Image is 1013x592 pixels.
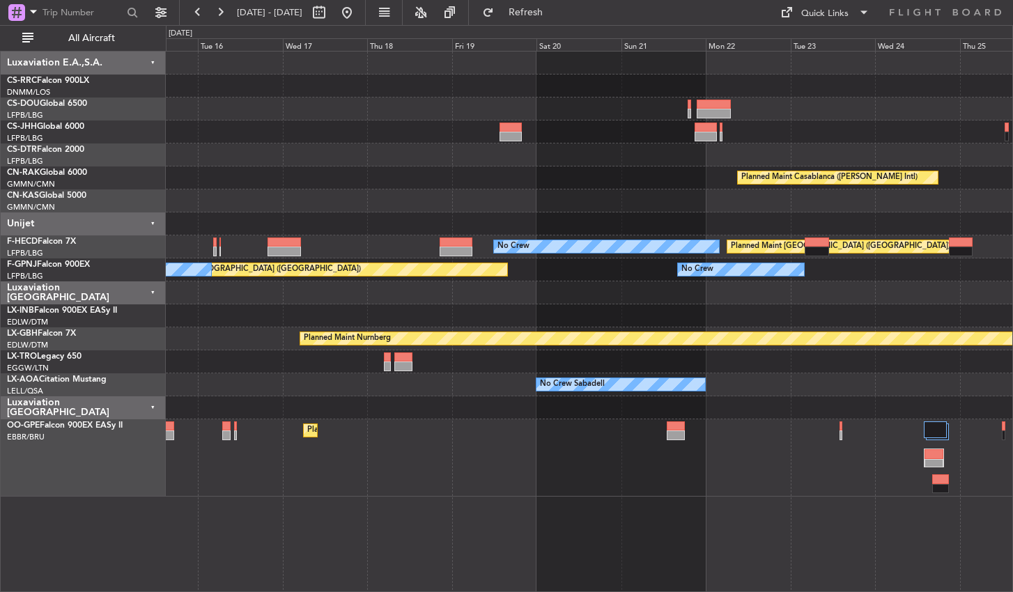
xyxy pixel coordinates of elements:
a: LX-INBFalcon 900EX EASy II [7,306,117,315]
a: CN-KASGlobal 5000 [7,192,86,200]
div: Tue 16 [198,38,283,51]
div: Planned Maint [GEOGRAPHIC_DATA] ([GEOGRAPHIC_DATA]) [731,236,950,257]
a: CS-DOUGlobal 6500 [7,100,87,108]
span: F-GPNJ [7,260,37,269]
a: GMMN/CMN [7,202,55,212]
div: [DATE] [169,28,192,40]
span: CS-JHH [7,123,37,131]
span: CN-KAS [7,192,39,200]
div: Sat 20 [536,38,621,51]
div: Fri 19 [452,38,537,51]
span: CN-RAK [7,169,40,177]
a: CN-RAKGlobal 6000 [7,169,87,177]
div: No Crew Sabadell [540,374,605,395]
a: CS-RRCFalcon 900LX [7,77,89,85]
div: Mon 22 [706,38,791,51]
a: LX-AOACitation Mustang [7,375,107,384]
div: Wed 17 [283,38,368,51]
div: Planned Maint Casablanca ([PERSON_NAME] Intl) [741,167,918,188]
span: CS-RRC [7,77,37,85]
div: Planned Maint [GEOGRAPHIC_DATA] ([GEOGRAPHIC_DATA]) [141,259,361,280]
span: Refresh [497,8,555,17]
span: [DATE] - [DATE] [237,6,302,19]
div: Planned Maint [GEOGRAPHIC_DATA] ([GEOGRAPHIC_DATA] National) [307,420,559,441]
span: CS-DOU [7,100,40,108]
a: LFPB/LBG [7,271,43,281]
a: OO-GPEFalcon 900EX EASy II [7,421,123,430]
a: CS-DTRFalcon 2000 [7,146,84,154]
button: All Aircraft [15,27,151,49]
a: DNMM/LOS [7,87,50,98]
span: All Aircraft [36,33,147,43]
a: LX-TROLegacy 650 [7,352,82,361]
span: LX-GBH [7,329,38,338]
a: EDLW/DTM [7,340,48,350]
a: F-GPNJFalcon 900EX [7,260,90,269]
div: No Crew [681,259,713,280]
a: LFPB/LBG [7,248,43,258]
span: CS-DTR [7,146,37,154]
a: F-HECDFalcon 7X [7,237,76,246]
input: Trip Number [42,2,123,23]
span: F-HECD [7,237,38,246]
a: GMMN/CMN [7,179,55,189]
a: LFPB/LBG [7,110,43,120]
div: Wed 24 [875,38,960,51]
a: LELL/QSA [7,386,43,396]
div: Tue 23 [791,38,876,51]
a: LFPB/LBG [7,156,43,166]
a: EDLW/DTM [7,317,48,327]
div: Sun 21 [621,38,706,51]
span: LX-INB [7,306,34,315]
div: Quick Links [801,7,849,21]
span: LX-TRO [7,352,37,361]
div: Thu 18 [367,38,452,51]
a: EGGW/LTN [7,363,49,373]
div: No Crew [497,236,529,257]
a: CS-JHHGlobal 6000 [7,123,84,131]
span: OO-GPE [7,421,40,430]
button: Refresh [476,1,559,24]
span: LX-AOA [7,375,39,384]
a: EBBR/BRU [7,432,45,442]
a: LFPB/LBG [7,133,43,143]
a: LX-GBHFalcon 7X [7,329,76,338]
div: Planned Maint Nurnberg [304,328,391,349]
button: Quick Links [773,1,876,24]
